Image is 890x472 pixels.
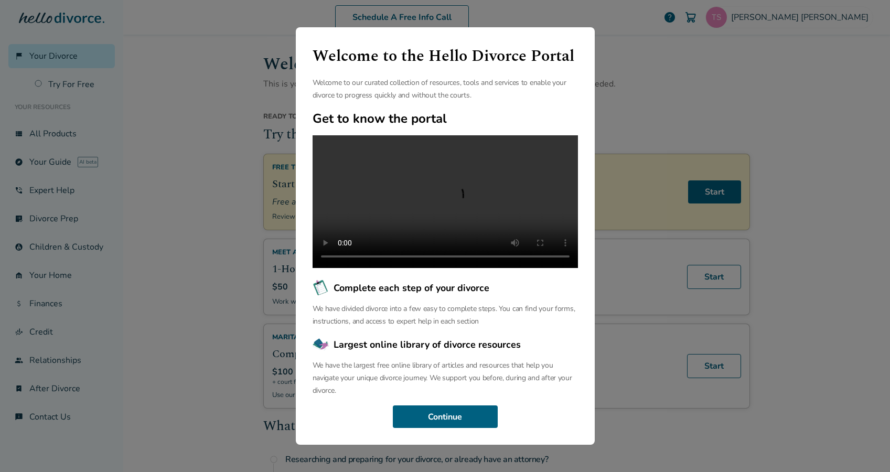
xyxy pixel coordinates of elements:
[313,110,578,127] h2: Get to know the portal
[334,338,521,351] span: Largest online library of divorce resources
[838,422,890,472] iframe: Chat Widget
[393,405,498,428] button: Continue
[313,280,329,296] img: Complete each step of your divorce
[313,77,578,102] p: Welcome to our curated collection of resources, tools and services to enable your divorce to prog...
[313,336,329,353] img: Largest online library of divorce resources
[313,359,578,397] p: We have the largest free online library of articles and resources that help you navigate your uni...
[313,44,578,68] h1: Welcome to the Hello Divorce Portal
[334,281,489,295] span: Complete each step of your divorce
[313,303,578,328] p: We have divided divorce into a few easy to complete steps. You can find your forms, instructions,...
